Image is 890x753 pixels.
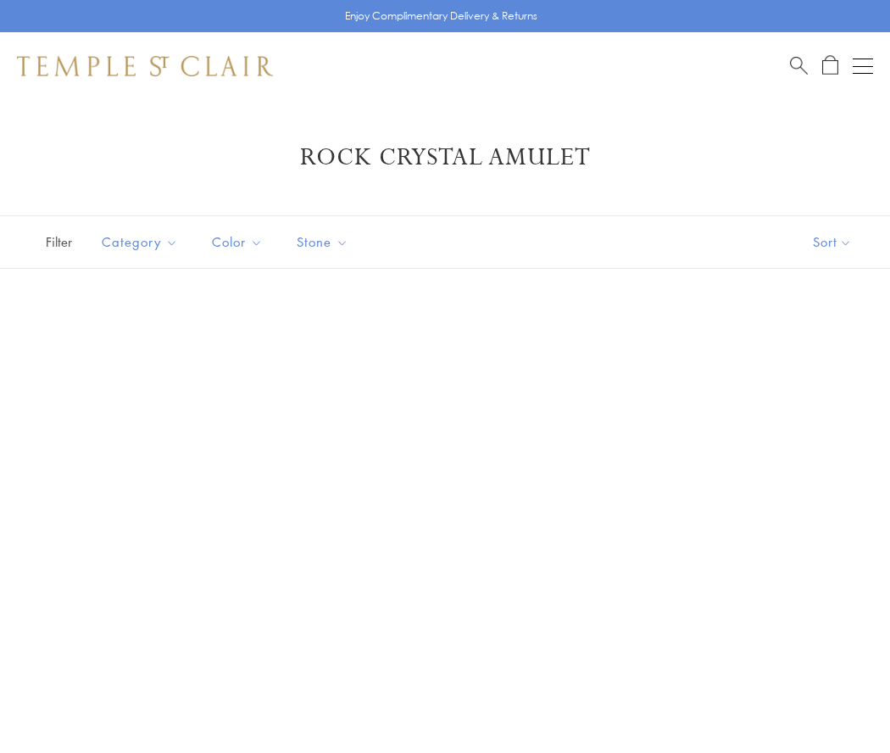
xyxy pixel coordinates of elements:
[345,8,537,25] p: Enjoy Complimentary Delivery & Returns
[89,223,191,261] button: Category
[42,142,848,173] h1: Rock Crystal Amulet
[790,55,808,76] a: Search
[17,56,273,76] img: Temple St. Clair
[288,231,361,253] span: Stone
[199,223,275,261] button: Color
[284,223,361,261] button: Stone
[93,231,191,253] span: Category
[775,216,890,268] button: Show sort by
[853,56,873,76] button: Open navigation
[203,231,275,253] span: Color
[822,55,838,76] a: Open Shopping Bag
